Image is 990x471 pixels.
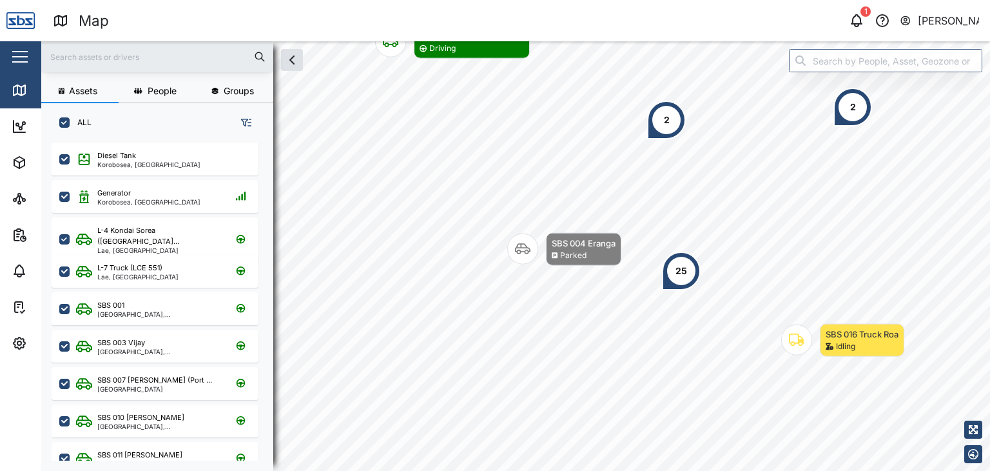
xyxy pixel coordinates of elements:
[97,386,212,392] div: [GEOGRAPHIC_DATA]
[97,348,220,355] div: [GEOGRAPHIC_DATA], [GEOGRAPHIC_DATA]
[34,155,73,170] div: Assets
[899,12,980,30] button: [PERSON_NAME]
[97,263,162,274] div: L-7 Truck (LCE 551)
[860,6,871,17] div: 1
[97,188,131,199] div: Generator
[850,100,856,114] div: 2
[97,150,136,161] div: Diesel Tank
[781,324,904,357] div: Map marker
[97,225,220,247] div: L-4 Kondai Sorea ([GEOGRAPHIC_DATA]...
[647,101,686,139] div: Map marker
[664,113,670,127] div: 2
[97,311,220,317] div: [GEOGRAPHIC_DATA], [GEOGRAPHIC_DATA]
[34,119,92,134] div: Dashboard
[918,13,980,29] div: [PERSON_NAME]
[662,252,701,290] div: Map marker
[49,47,266,66] input: Search assets or drivers
[836,341,855,353] div: Idling
[826,328,898,341] div: SBS 016 Truck Roa
[34,300,69,314] div: Tasks
[507,233,621,266] div: Map marker
[34,192,64,206] div: Sites
[97,247,220,254] div: Lae, [GEOGRAPHIC_DATA]
[789,49,982,72] input: Search by People, Asset, Geozone or Place
[429,43,456,55] div: Driving
[97,274,179,280] div: Lae, [GEOGRAPHIC_DATA]
[97,412,184,423] div: SBS 010 [PERSON_NAME]
[79,10,109,32] div: Map
[97,337,145,348] div: SBS 003 Vijay
[97,300,124,311] div: SBS 001
[52,138,273,461] div: grid
[6,6,35,35] img: Main Logo
[375,26,530,59] div: Map marker
[97,423,220,430] div: [GEOGRAPHIC_DATA], [GEOGRAPHIC_DATA]
[97,199,200,205] div: Korobosea, [GEOGRAPHIC_DATA]
[34,336,79,350] div: Settings
[34,83,63,97] div: Map
[148,86,177,95] span: People
[833,88,872,126] div: Map marker
[675,264,687,278] div: 25
[224,86,254,95] span: Groups
[34,228,77,242] div: Reports
[34,264,73,278] div: Alarms
[97,375,212,386] div: SBS 007 [PERSON_NAME] (Port ...
[552,237,616,250] div: SBS 004 Eranga
[97,450,182,461] div: SBS 011 [PERSON_NAME]
[69,86,97,95] span: Assets
[560,250,587,262] div: Parked
[70,117,92,128] label: ALL
[97,161,200,168] div: Korobosea, [GEOGRAPHIC_DATA]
